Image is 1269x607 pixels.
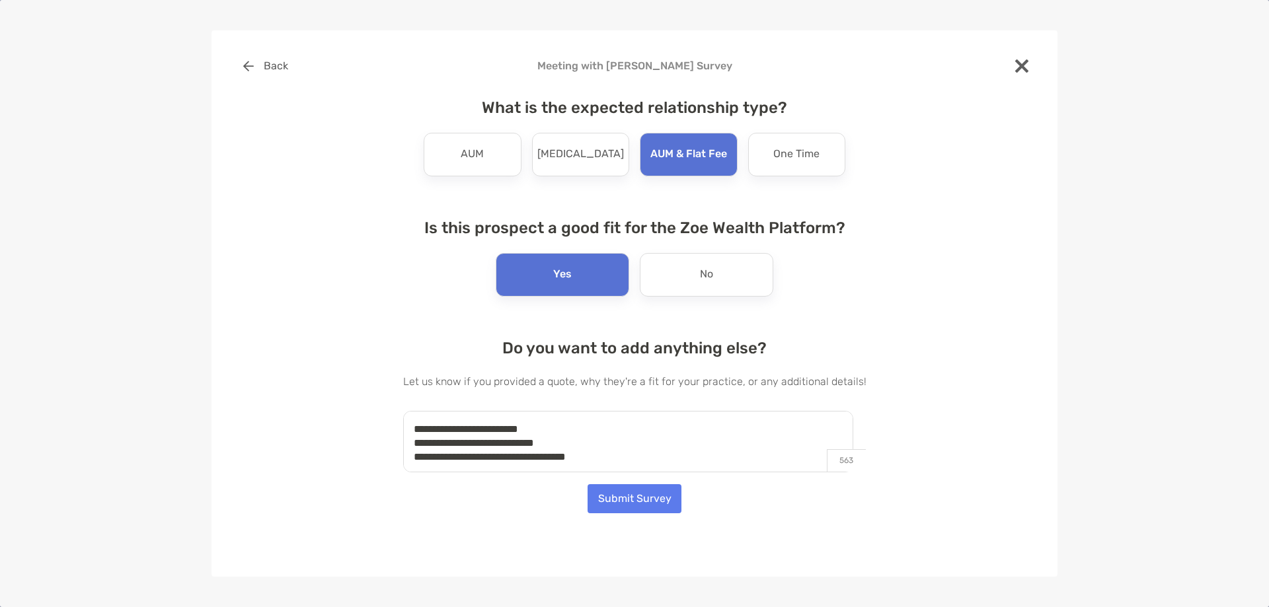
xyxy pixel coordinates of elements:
[243,61,254,71] img: button icon
[553,264,572,285] p: Yes
[403,219,866,237] h4: Is this prospect a good fit for the Zoe Wealth Platform?
[827,449,866,472] p: 563
[537,144,624,165] p: [MEDICAL_DATA]
[588,484,681,513] button: Submit Survey
[233,59,1036,72] h4: Meeting with [PERSON_NAME] Survey
[773,144,820,165] p: One Time
[461,144,484,165] p: AUM
[403,98,866,117] h4: What is the expected relationship type?
[700,264,713,285] p: No
[403,339,866,357] h4: Do you want to add anything else?
[1015,59,1028,73] img: close modal
[233,52,298,81] button: Back
[403,373,866,390] p: Let us know if you provided a quote, why they're a fit for your practice, or any additional details!
[650,144,727,165] p: AUM & Flat Fee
